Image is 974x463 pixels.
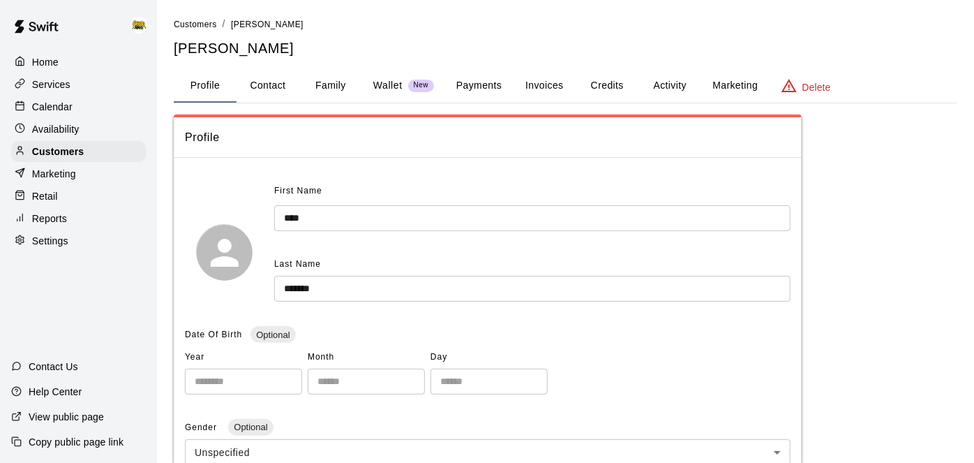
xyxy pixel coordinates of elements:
div: basic tabs example [174,69,957,103]
span: [PERSON_NAME] [231,20,304,29]
span: Month [308,346,425,369]
button: Invoices [513,69,576,103]
p: Delete [802,80,831,94]
p: Calendar [32,100,73,114]
h5: [PERSON_NAME] [174,39,957,58]
p: View public page [29,410,104,424]
span: Profile [185,128,791,147]
p: Customers [32,145,84,159]
p: Retail [32,189,58,203]
button: Family [299,69,362,103]
nav: breadcrumb [174,17,957,32]
li: / [223,17,225,31]
a: Retail [11,186,146,207]
button: Payments [445,69,513,103]
span: Year [185,346,302,369]
button: Marketing [701,69,769,103]
span: Last Name [274,259,321,269]
a: Services [11,74,146,95]
span: Gender [185,422,220,432]
img: HITHOUSE ABBY [130,17,147,34]
span: New [408,81,434,90]
span: Optional [228,422,273,432]
a: Availability [11,119,146,140]
p: Help Center [29,385,82,399]
button: Credits [576,69,638,103]
a: Customers [11,141,146,162]
a: Settings [11,230,146,251]
span: Customers [174,20,217,29]
span: Day [430,346,548,369]
p: Wallet [373,78,403,93]
button: Activity [638,69,701,103]
button: Profile [174,69,237,103]
a: Customers [174,18,217,29]
p: Copy public page link [29,435,123,449]
p: Home [32,55,59,69]
a: Marketing [11,163,146,184]
span: First Name [274,180,322,203]
p: Settings [32,234,68,248]
p: Availability [32,122,80,136]
button: Contact [237,69,299,103]
a: Home [11,52,146,73]
p: Marketing [32,167,76,181]
p: Services [32,78,70,91]
div: HITHOUSE ABBY [128,11,157,39]
span: Optional [250,330,295,340]
a: Calendar [11,96,146,117]
span: Date Of Birth [185,330,242,339]
p: Reports [32,212,67,226]
a: Reports [11,208,146,229]
p: Contact Us [29,360,78,374]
